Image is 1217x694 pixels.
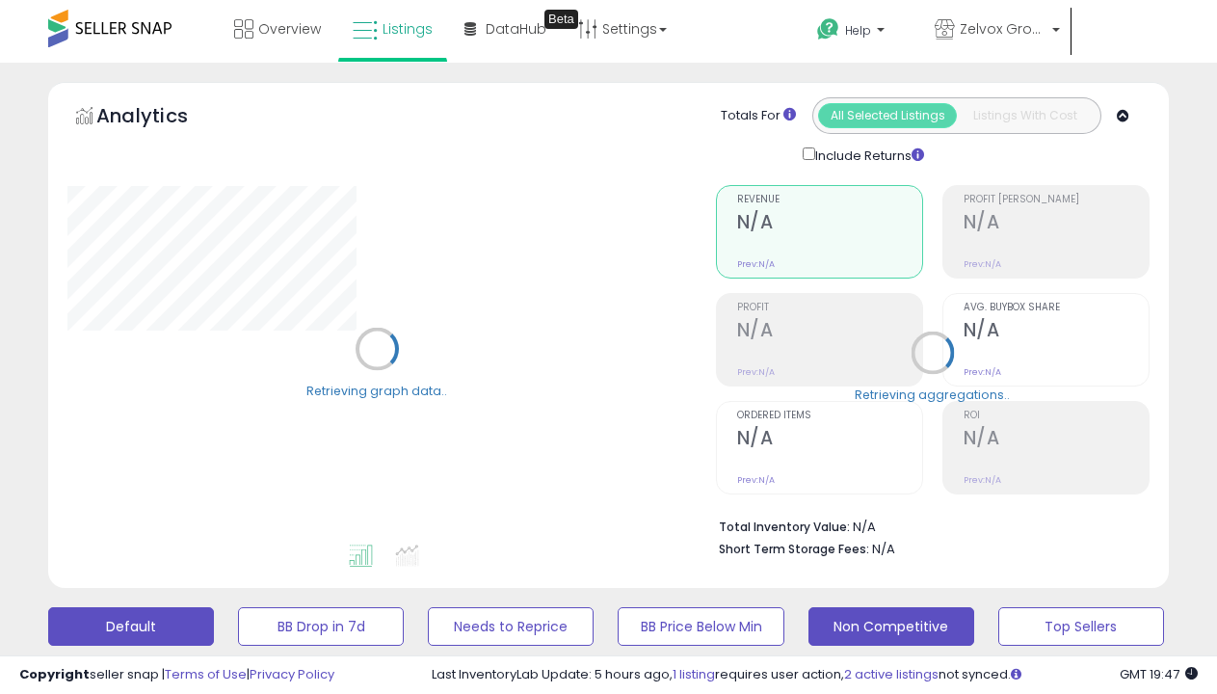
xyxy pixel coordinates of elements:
[19,665,90,683] strong: Copyright
[721,107,796,125] div: Totals For
[432,666,1198,684] div: Last InventoryLab Update: 5 hours ago, requires user action, not synced.
[383,19,433,39] span: Listings
[19,666,334,684] div: seller snap | |
[673,665,715,683] a: 1 listing
[618,607,783,646] button: BB Price Below Min
[998,607,1164,646] button: Top Sellers
[956,103,1095,128] button: Listings With Cost
[788,144,947,166] div: Include Returns
[96,102,225,134] h5: Analytics
[48,607,214,646] button: Default
[816,17,840,41] i: Get Help
[808,607,974,646] button: Non Competitive
[544,10,578,29] div: Tooltip anchor
[844,665,939,683] a: 2 active listings
[845,22,871,39] span: Help
[1120,665,1198,683] span: 2025-10-12 19:47 GMT
[238,607,404,646] button: BB Drop in 7d
[486,19,546,39] span: DataHub
[802,3,917,63] a: Help
[818,103,957,128] button: All Selected Listings
[960,19,1046,39] span: Zelvox Group LLC
[306,382,447,399] div: Retrieving graph data..
[258,19,321,39] span: Overview
[855,386,1010,403] div: Retrieving aggregations..
[165,665,247,683] a: Terms of Use
[250,665,334,683] a: Privacy Policy
[428,607,594,646] button: Needs to Reprice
